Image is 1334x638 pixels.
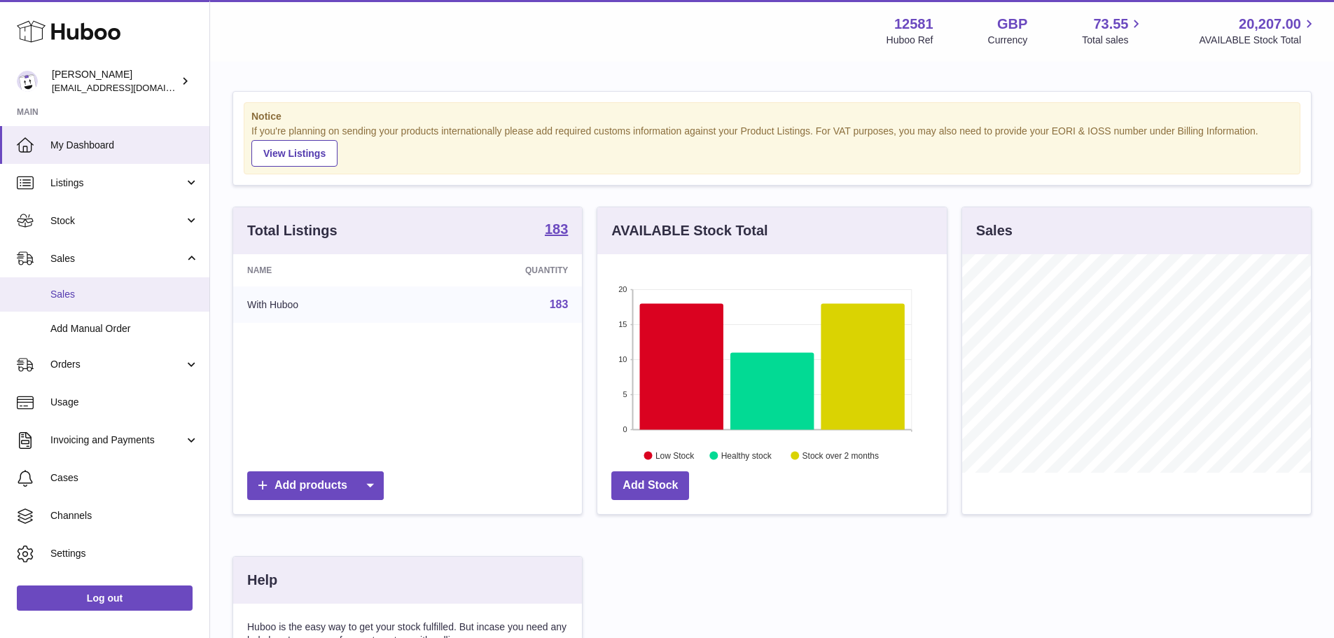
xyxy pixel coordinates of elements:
[803,450,879,460] text: Stock over 2 months
[623,390,627,398] text: 5
[545,222,568,236] strong: 183
[1199,15,1317,47] a: 20,207.00 AVAILABLE Stock Total
[988,34,1028,47] div: Currency
[247,221,338,240] h3: Total Listings
[233,254,417,286] th: Name
[623,425,627,434] text: 0
[1093,15,1128,34] span: 73.55
[1239,15,1301,34] span: 20,207.00
[50,176,184,190] span: Listings
[976,221,1013,240] h3: Sales
[50,471,199,485] span: Cases
[50,547,199,560] span: Settings
[17,71,38,92] img: internalAdmin-12581@internal.huboo.com
[550,298,569,310] a: 183
[52,82,206,93] span: [EMAIL_ADDRESS][DOMAIN_NAME]
[611,471,689,500] a: Add Stock
[50,358,184,371] span: Orders
[50,396,199,409] span: Usage
[611,221,767,240] h3: AVAILABLE Stock Total
[1199,34,1317,47] span: AVAILABLE Stock Total
[887,34,933,47] div: Huboo Ref
[545,222,568,239] a: 183
[251,125,1293,167] div: If you're planning on sending your products internationally please add required customs informati...
[247,471,384,500] a: Add products
[619,285,627,293] text: 20
[251,110,1293,123] strong: Notice
[50,214,184,228] span: Stock
[1082,34,1144,47] span: Total sales
[50,434,184,447] span: Invoicing and Payments
[619,320,627,328] text: 15
[52,68,178,95] div: [PERSON_NAME]
[997,15,1027,34] strong: GBP
[619,355,627,363] text: 10
[17,585,193,611] a: Log out
[417,254,582,286] th: Quantity
[721,450,772,460] text: Healthy stock
[50,509,199,522] span: Channels
[50,322,199,335] span: Add Manual Order
[50,139,199,152] span: My Dashboard
[894,15,933,34] strong: 12581
[247,571,277,590] h3: Help
[233,286,417,323] td: With Huboo
[50,252,184,265] span: Sales
[655,450,695,460] text: Low Stock
[50,288,199,301] span: Sales
[251,140,338,167] a: View Listings
[1082,15,1144,47] a: 73.55 Total sales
